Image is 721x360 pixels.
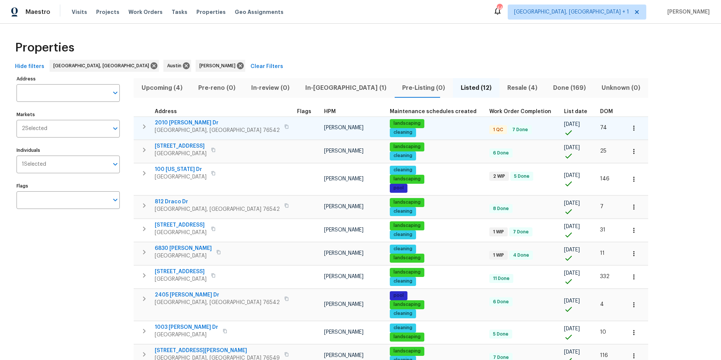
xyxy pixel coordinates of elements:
[490,331,511,337] span: 5 Done
[391,269,424,275] span: landscaping
[22,126,47,132] span: 2 Selected
[17,148,120,153] label: Individuals
[600,302,604,307] span: 4
[391,120,424,127] span: landscaping
[504,83,541,93] span: Resale (4)
[110,195,121,205] button: Open
[155,331,218,339] span: [GEOGRAPHIC_DATA]
[53,62,152,70] span: [GEOGRAPHIC_DATA], [GEOGRAPHIC_DATA]
[324,176,364,182] span: [PERSON_NAME]
[600,227,605,233] span: 31
[391,334,424,340] span: landscaping
[324,251,364,256] span: [PERSON_NAME]
[564,271,580,276] span: [DATE]
[324,274,364,279] span: [PERSON_NAME]
[155,198,280,206] span: 812 Draco Dr
[489,109,551,114] span: Work Order Completion
[509,127,531,133] span: 7 Done
[490,206,512,212] span: 8 Done
[600,125,607,130] span: 74
[17,77,120,81] label: Address
[324,302,364,307] span: [PERSON_NAME]
[490,127,506,133] span: 1 QC
[247,60,286,74] button: Clear Filters
[391,185,407,191] span: pool
[50,60,159,72] div: [GEOGRAPHIC_DATA], [GEOGRAPHIC_DATA]
[155,299,280,306] span: [GEOGRAPHIC_DATA], [GEOGRAPHIC_DATA] 76542
[391,153,415,159] span: cleaning
[391,278,415,284] span: cleaning
[15,62,44,71] span: Hide filters
[391,208,415,215] span: cleaning
[195,83,239,93] span: Pre-reno (0)
[167,62,184,70] span: Austin
[391,292,407,299] span: pool
[600,176,609,182] span: 146
[155,119,280,127] span: 2010 [PERSON_NAME] Dr
[664,8,710,16] span: [PERSON_NAME]
[324,227,364,233] span: [PERSON_NAME]
[155,245,212,252] span: 6830 [PERSON_NAME]
[391,199,424,206] span: landscaping
[391,325,415,331] span: cleaning
[391,231,415,238] span: cleaning
[391,129,415,136] span: cleaning
[391,255,424,261] span: landscaping
[324,148,364,154] span: [PERSON_NAME]
[248,83,293,93] span: In-review (0)
[564,326,580,331] span: [DATE]
[457,83,495,93] span: Listed (12)
[600,353,608,358] span: 116
[391,348,424,354] span: landscaping
[391,246,415,252] span: cleaning
[155,229,207,236] span: [GEOGRAPHIC_DATA]
[155,109,177,114] span: Address
[196,60,245,72] div: [PERSON_NAME]
[12,60,47,74] button: Hide filters
[324,125,364,130] span: [PERSON_NAME]
[250,62,283,71] span: Clear Filters
[490,229,507,235] span: 1 WIP
[391,144,424,150] span: landscaping
[391,310,415,317] span: cleaning
[564,122,580,127] span: [DATE]
[390,109,477,114] span: Maintenance schedules created
[490,173,508,180] span: 2 WIP
[22,161,46,168] span: 1 Selected
[564,109,587,114] span: List date
[138,83,186,93] span: Upcoming (4)
[155,142,207,150] span: [STREET_ADDRESS]
[391,222,424,229] span: landscaping
[490,150,512,156] span: 6 Done
[155,347,280,354] span: [STREET_ADDRESS][PERSON_NAME]
[514,8,629,16] span: [GEOGRAPHIC_DATA], [GEOGRAPHIC_DATA] + 1
[297,109,311,114] span: Flags
[391,167,415,173] span: cleaning
[324,353,364,358] span: [PERSON_NAME]
[17,112,120,117] label: Markets
[155,268,207,275] span: [STREET_ADDRESS]
[564,349,580,355] span: [DATE]
[155,275,207,283] span: [GEOGRAPHIC_DATA]
[235,8,284,16] span: Geo Assignments
[391,176,424,182] span: landscaping
[510,229,532,235] span: 7 Done
[511,173,532,180] span: 5 Done
[600,330,606,335] span: 10
[155,221,207,229] span: [STREET_ADDRESS]
[26,8,50,16] span: Maestro
[155,166,207,173] span: 100 [US_STATE] Dr
[155,173,207,181] span: [GEOGRAPHIC_DATA]
[155,291,280,299] span: 2405 [PERSON_NAME] Dr
[600,204,603,209] span: 7
[155,127,280,134] span: [GEOGRAPHIC_DATA], [GEOGRAPHIC_DATA] 76542
[15,44,74,51] span: Properties
[17,184,120,188] label: Flags
[196,8,226,16] span: Properties
[110,159,121,169] button: Open
[172,9,187,15] span: Tasks
[96,8,119,16] span: Projects
[490,299,512,305] span: 6 Done
[600,109,613,114] span: DOM
[564,298,580,304] span: [DATE]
